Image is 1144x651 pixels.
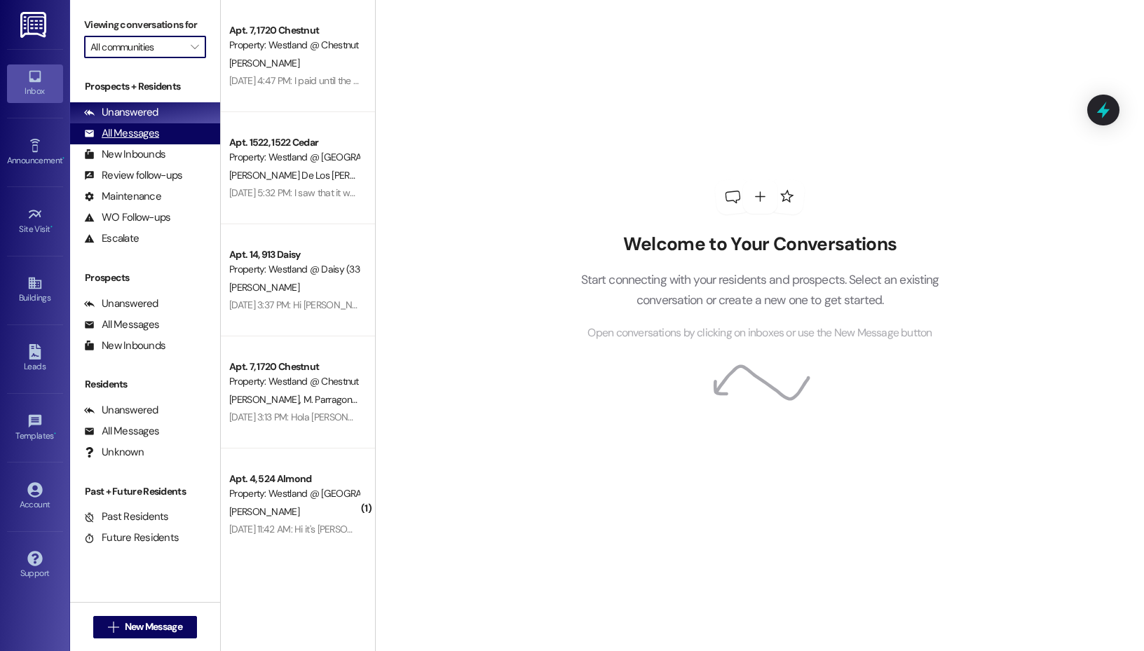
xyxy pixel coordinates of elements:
a: Site Visit • [7,203,63,240]
span: [PERSON_NAME] [229,57,299,69]
span: Open conversations by clicking on inboxes or use the New Message button [587,324,932,342]
div: Review follow-ups [84,168,182,183]
div: Apt. 4, 524 Almond [229,472,359,486]
a: Account [7,478,63,516]
div: All Messages [84,126,159,141]
div: Residents [70,377,220,392]
div: Unanswered [84,105,158,120]
div: Property: Westland @ [GEOGRAPHIC_DATA] (3297) [229,150,359,165]
i:  [108,622,118,633]
a: Leads [7,340,63,378]
span: [PERSON_NAME] [229,505,299,518]
span: M. Parragonzalez [304,393,375,406]
img: ResiDesk Logo [20,12,49,38]
div: Property: Westland @ Chestnut (3366) [229,38,359,53]
span: [PERSON_NAME] De Los [PERSON_NAME] [229,169,406,181]
span: • [50,222,53,232]
div: Past Residents [84,509,169,524]
span: New Message [125,619,182,634]
div: Prospects [70,270,220,285]
div: Property: Westland @ Daisy (3309) [229,262,359,277]
a: Support [7,547,63,584]
div: New Inbounds [84,338,165,353]
div: [DATE] 11:42 AM: Hi it's [PERSON_NAME] I left a message let me know to let me know when maintenan... [229,523,728,535]
span: [PERSON_NAME] [229,393,304,406]
div: Apt. 1522, 1522 Cedar [229,135,359,150]
h2: Welcome to Your Conversations [559,233,960,256]
div: WO Follow-ups [84,210,170,225]
div: Unknown [84,445,144,460]
span: [PERSON_NAME] [229,281,299,294]
div: Escalate [84,231,139,246]
div: Property: Westland @ Chestnut (3366) [229,374,359,389]
a: Templates • [7,409,63,447]
div: Maintenance [84,189,161,204]
i:  [191,41,198,53]
button: New Message [93,616,197,638]
div: Property: Westland @ [GEOGRAPHIC_DATA] (3284) [229,486,359,501]
input: All communities [90,36,184,58]
label: Viewing conversations for [84,14,206,36]
div: Prospects + Residents [70,79,220,94]
div: [DATE] 3:37 PM: Hi [PERSON_NAME] can you give me a call. I put in a mantiance request and I got a... [229,299,1080,311]
a: Buildings [7,271,63,309]
div: Past + Future Residents [70,484,220,499]
div: Apt. 14, 913 Daisy [229,247,359,262]
div: New Inbounds [84,147,165,162]
div: Apt. 7, 1720 Chestnut [229,23,359,38]
div: [DATE] 3:13 PM: Hola [PERSON_NAME] soy [PERSON_NAME] cuanto tenemos que pagar por los 11 [PERSON_... [229,411,768,423]
p: Start connecting with your residents and prospects. Select an existing conversation or create a n... [559,270,960,310]
div: Unanswered [84,296,158,311]
div: [DATE] 4:47 PM: I paid until the 11th I believe [229,74,401,87]
div: All Messages [84,317,159,332]
div: Future Residents [84,530,179,545]
div: All Messages [84,424,159,439]
a: Inbox [7,64,63,102]
span: • [62,153,64,163]
div: Unanswered [84,403,158,418]
span: • [54,429,56,439]
div: Apt. 7, 1720 Chestnut [229,359,359,374]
